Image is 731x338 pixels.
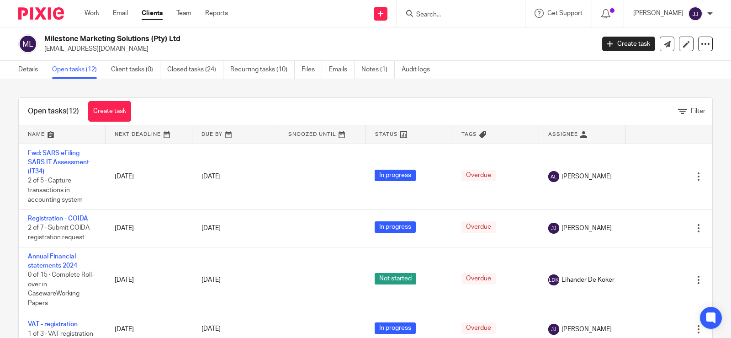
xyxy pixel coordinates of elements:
[28,215,88,222] a: Registration - COIDA
[205,9,228,18] a: Reports
[28,321,78,327] a: VAT - registration
[28,272,94,307] span: 0 of 15 · Complete Roll-over in CasewareWorking Papers
[167,61,223,79] a: Closed tasks (24)
[375,322,416,334] span: In progress
[111,61,160,79] a: Client tasks (0)
[561,224,612,233] span: [PERSON_NAME]
[201,225,221,231] span: [DATE]
[201,173,221,180] span: [DATE]
[28,225,90,241] span: 2 of 7 · Submit COIDA registration request
[52,61,104,79] a: Open tasks (12)
[201,277,221,283] span: [DATE]
[461,273,496,284] span: Overdue
[28,253,77,269] a: Annual Financial statements 2024
[375,132,398,137] span: Status
[691,108,705,114] span: Filter
[461,221,496,233] span: Overdue
[375,221,416,233] span: In progress
[106,209,192,247] td: [DATE]
[633,9,683,18] p: [PERSON_NAME]
[113,9,128,18] a: Email
[461,170,496,181] span: Overdue
[547,10,583,16] span: Get Support
[288,132,336,137] span: Snoozed Until
[44,34,480,44] h2: Milestone Marketing Solutions (Pty) Ltd
[44,44,588,54] p: [EMAIL_ADDRESS][DOMAIN_NAME]
[561,172,612,181] span: [PERSON_NAME]
[415,11,498,19] input: Search
[230,61,295,79] a: Recurring tasks (10)
[548,324,559,335] img: svg%3E
[88,101,131,122] a: Create task
[548,171,559,182] img: svg%3E
[375,170,416,181] span: In progress
[201,326,221,333] span: [DATE]
[461,322,496,334] span: Overdue
[106,144,192,209] td: [DATE]
[461,132,477,137] span: Tags
[28,107,79,116] h1: Open tasks
[602,37,655,51] a: Create task
[28,178,83,203] span: 2 of 5 · Capture transactions in accounting system
[361,61,395,79] a: Notes (1)
[142,9,163,18] a: Clients
[176,9,191,18] a: Team
[28,331,93,337] span: 1 of 3 · VAT registration
[18,34,37,54] img: svg%3E
[85,9,99,18] a: Work
[375,273,416,284] span: Not started
[329,61,355,79] a: Emails
[548,223,559,234] img: svg%3E
[548,274,559,285] img: svg%3E
[18,61,45,79] a: Details
[66,107,79,115] span: (12)
[302,61,322,79] a: Files
[28,150,89,175] a: Fwd: SARS eFiling SARS IT Assessment (IT34)
[561,275,614,284] span: Lihander De Koker
[106,247,192,313] td: [DATE]
[688,6,703,21] img: svg%3E
[18,7,64,20] img: Pixie
[561,325,612,334] span: [PERSON_NAME]
[402,61,437,79] a: Audit logs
